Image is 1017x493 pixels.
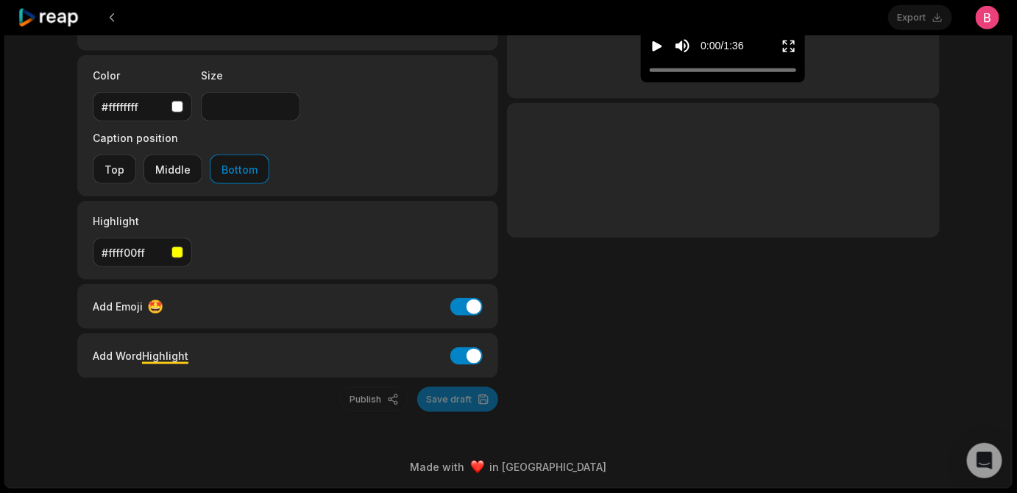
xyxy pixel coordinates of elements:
button: Top [93,155,136,184]
div: 0:00 / 1:36 [701,38,743,54]
button: #ffff00ff [93,238,192,267]
span: Highlight [142,350,188,362]
label: Highlight [93,213,192,229]
button: Play video [650,32,665,60]
button: Mute sound [673,37,692,55]
div: #ffffffff [102,99,166,115]
label: Size [201,68,300,83]
button: Middle [143,155,202,184]
span: 🤩 [147,297,163,316]
button: #ffffffff [93,92,192,121]
div: Made with in [GEOGRAPHIC_DATA] [18,459,999,475]
button: Enter Fullscreen [782,32,796,60]
img: heart emoji [471,461,484,474]
span: Add Emoji [93,299,143,314]
button: Bottom [210,155,269,184]
div: Open Intercom Messenger [967,443,1002,478]
div: #ffff00ff [102,245,166,260]
button: Publish [340,387,408,412]
label: Color [93,68,192,83]
label: Caption position [93,130,269,146]
div: Add Word [93,346,188,366]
